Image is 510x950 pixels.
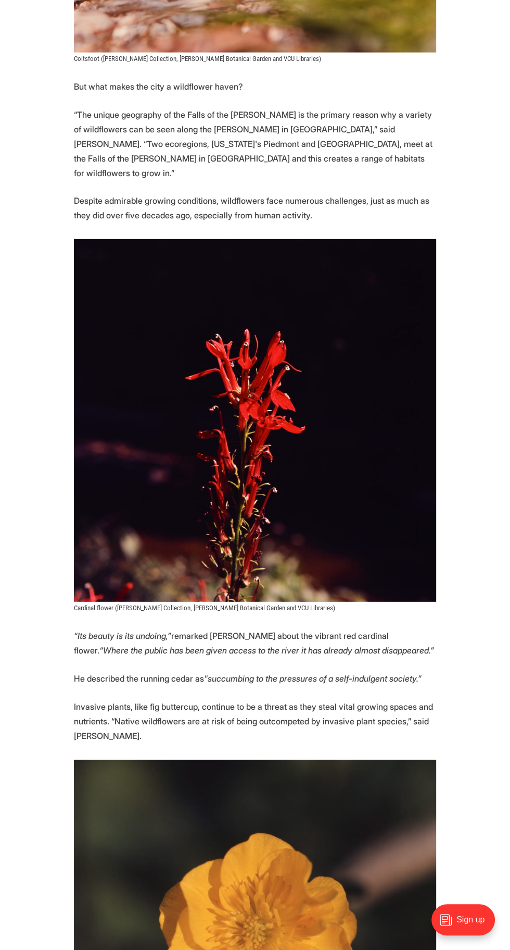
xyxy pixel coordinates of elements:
p: Invasive plants, like fig buttercup, continue to be a threat as they steal vital growing spaces a... [74,699,436,743]
em: “Its beauty is its undoing,” [74,631,171,641]
em: “Where the public has been given access to the river it has already almost disappeared.” [99,645,434,656]
p: He described the running cedar as [74,671,436,686]
p: But what makes the city a wildflower haven? [74,79,436,94]
em: "succumbing to the pressures of a self-indulgent society.” [204,673,422,684]
span: Cardinal flower ([PERSON_NAME] Collection, [PERSON_NAME] Botanical Garden and VCU Libraries) [74,604,335,612]
p: “The unique geography of the Falls of the [PERSON_NAME] is the primary reason why a variety of wi... [74,107,436,180]
p: remarked [PERSON_NAME] about the vibrant red cardinal flower. [74,628,436,658]
iframe: portal-trigger [423,899,510,950]
p: Despite admirable growing conditions, wildflowers face numerous challenges, just as much as they ... [74,193,436,223]
span: Coltsfoot ([PERSON_NAME] Collection, [PERSON_NAME] Botanical Garden and VCU Libraries) [74,55,321,63]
